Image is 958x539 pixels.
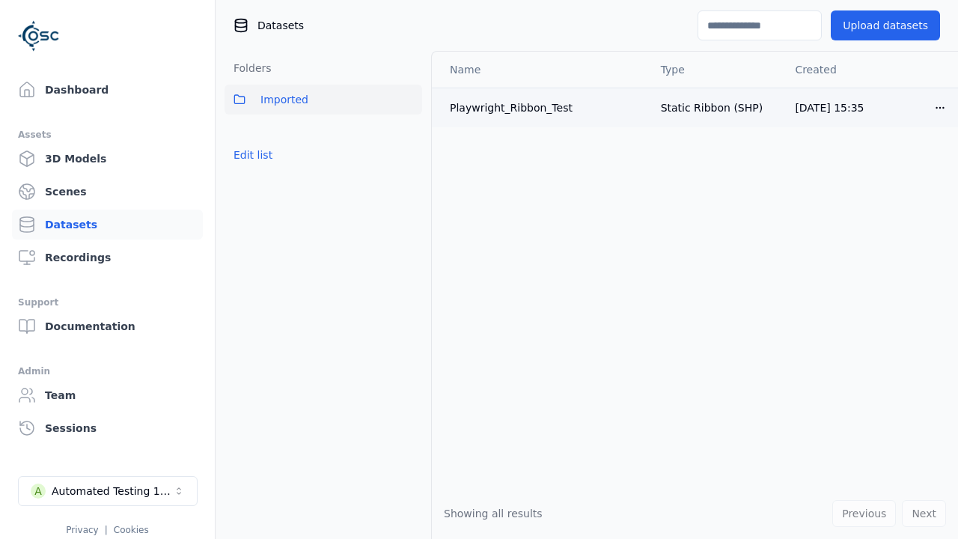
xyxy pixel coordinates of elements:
[795,102,864,114] span: [DATE] 15:35
[31,484,46,499] div: A
[450,100,637,115] div: Playwright_Ribbon_Test
[649,88,784,127] td: Static Ribbon (SHP)
[432,52,649,88] th: Name
[12,210,203,240] a: Datasets
[649,52,784,88] th: Type
[260,91,308,109] span: Imported
[52,484,173,499] div: Automated Testing 1 - Playwright
[225,141,281,168] button: Edit list
[18,15,60,57] img: Logo
[66,525,98,535] a: Privacy
[12,177,203,207] a: Scenes
[18,126,197,144] div: Assets
[225,61,272,76] h3: Folders
[12,243,203,272] a: Recordings
[18,476,198,506] button: Select a workspace
[831,10,940,40] button: Upload datasets
[257,18,304,33] span: Datasets
[12,144,203,174] a: 3D Models
[12,380,203,410] a: Team
[18,362,197,380] div: Admin
[18,293,197,311] div: Support
[105,525,108,535] span: |
[783,52,922,88] th: Created
[225,85,422,115] button: Imported
[12,413,203,443] a: Sessions
[12,311,203,341] a: Documentation
[444,508,543,520] span: Showing all results
[12,75,203,105] a: Dashboard
[114,525,149,535] a: Cookies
